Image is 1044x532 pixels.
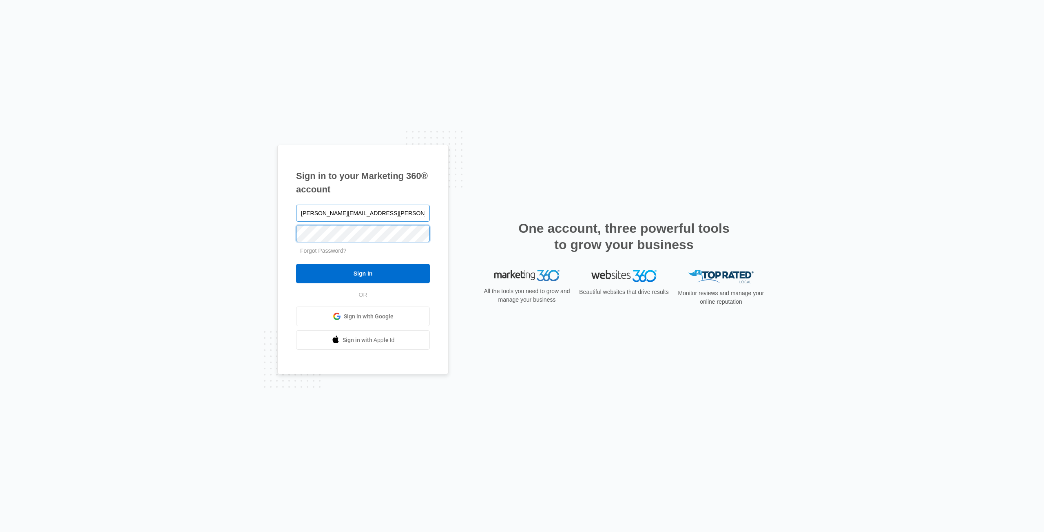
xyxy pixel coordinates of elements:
[516,220,732,253] h2: One account, three powerful tools to grow your business
[591,270,657,282] img: Websites 360
[688,270,754,283] img: Top Rated Local
[296,330,430,350] a: Sign in with Apple Id
[343,336,395,344] span: Sign in with Apple Id
[675,289,767,306] p: Monitor reviews and manage your online reputation
[296,264,430,283] input: Sign In
[353,291,373,299] span: OR
[296,205,430,222] input: Email
[300,247,347,254] a: Forgot Password?
[481,287,573,304] p: All the tools you need to grow and manage your business
[344,312,394,321] span: Sign in with Google
[494,270,560,281] img: Marketing 360
[578,288,670,296] p: Beautiful websites that drive results
[296,169,430,196] h1: Sign in to your Marketing 360® account
[296,307,430,326] a: Sign in with Google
